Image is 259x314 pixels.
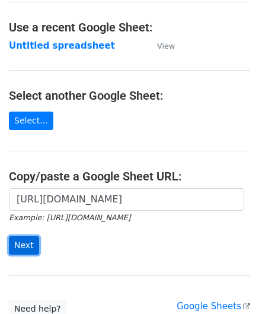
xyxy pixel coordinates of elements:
input: Paste your Google Sheet URL here [9,188,244,211]
h4: Select another Google Sheet: [9,88,250,103]
a: Select... [9,112,53,130]
input: Next [9,236,39,255]
h4: Copy/paste a Google Sheet URL: [9,169,250,183]
small: Example: [URL][DOMAIN_NAME] [9,213,130,222]
small: View [157,42,175,50]
a: Google Sheets [177,301,250,312]
h4: Use a recent Google Sheet: [9,20,250,34]
iframe: Chat Widget [200,257,259,314]
a: View [145,40,175,51]
a: Untitled spreadsheet [9,40,115,51]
